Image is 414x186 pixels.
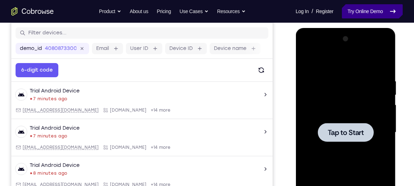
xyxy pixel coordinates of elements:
[342,4,403,18] a: Try Online Demo
[18,159,68,166] div: Trial Android Device
[32,101,68,108] span: Tap to Start
[4,179,87,185] div: Email
[18,122,68,129] div: Trial Android Device
[99,105,135,110] span: Cobrowse.io
[18,85,68,92] div: Trial Android Device
[139,142,159,147] span: +14 more
[92,179,135,185] div: App
[99,4,121,18] button: Product
[92,105,135,110] div: App
[99,179,135,185] span: Cobrowse.io
[19,133,21,134] div: Last seen
[11,142,87,147] span: android@example.com
[316,4,333,18] a: Register
[11,7,54,16] a: Go to the home page
[4,60,47,74] button: 6-digit code
[22,95,78,114] button: Tap to Start
[139,179,159,185] span: +14 more
[4,142,87,147] div: Email
[11,179,87,185] span: android@example.com
[22,93,56,99] time: Thu Aug 28 2025 18:02:38 GMT+0300 (Eastern European Summer Time)
[92,142,135,147] div: App
[119,42,137,49] label: User ID
[130,4,148,18] a: About us
[17,27,253,34] input: Filter devices...
[19,170,21,171] div: Last seen
[17,4,56,16] h1: Connect
[243,60,257,74] button: Refresh
[99,142,135,147] span: Cobrowse.io
[4,105,87,110] div: Email
[8,42,31,49] label: demo_id
[85,42,98,49] label: Email
[180,4,209,18] button: Use Cases
[296,4,309,18] a: Log In
[139,105,159,110] span: +14 more
[157,4,171,18] a: Pricing
[217,4,246,18] button: Resources
[11,105,87,110] span: android@example.com
[203,42,235,49] label: Device name
[311,7,313,16] span: /
[158,42,181,49] label: Device ID
[19,95,21,97] div: Last seen
[22,130,56,136] time: Thu Aug 28 2025 17:59:15 GMT+0300 (Eastern European Summer Time)
[22,168,56,173] time: Thu Aug 28 2025 17:57:18 GMT+0300 (Eastern European Summer Time)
